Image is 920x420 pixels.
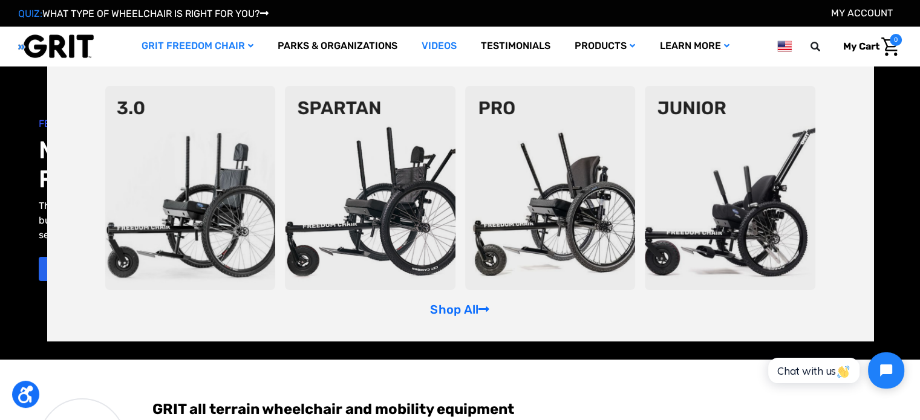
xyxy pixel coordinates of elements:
span: FEATURED VIDEO [39,117,460,131]
img: pro-chair.png [465,86,636,290]
a: Products [563,27,647,66]
a: Shop All [430,302,489,317]
img: spartan2.png [285,86,455,290]
span: Phone Number [200,50,266,61]
img: GRIT All-Terrain Wheelchair and Mobility Equipment [18,34,94,59]
p: The best way to experience a GRIT Freedom Chair is to ride one, but if that isn't an option, get ... [39,199,334,242]
iframe: Tidio Chat [755,342,915,399]
a: Testimonials [469,27,563,66]
span: 0 [890,34,902,46]
a: QUIZ:WHAT TYPE OF WHEELCHAIR IS RIGHT FOR YOU? [18,8,269,19]
a: Account [831,7,893,19]
span: GRIT all terrain wheelchair and mobility equipment [152,399,881,419]
a: Learn More [647,27,741,66]
h1: Meet the GRIT Freedom Chair [39,136,460,194]
img: us.png [777,39,792,54]
img: 3point0.png [105,86,276,290]
input: Search [816,34,834,59]
img: junior-chair.png [645,86,815,290]
a: Videos [409,27,469,66]
a: GRIT Freedom Chair [129,27,266,66]
a: More Videos [39,257,135,281]
a: Cart with 0 items [834,34,902,59]
img: Cart [881,37,899,56]
span: QUIZ: [18,8,42,19]
span: My Cart [843,40,879,52]
a: Parks & Organizations [266,27,409,66]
